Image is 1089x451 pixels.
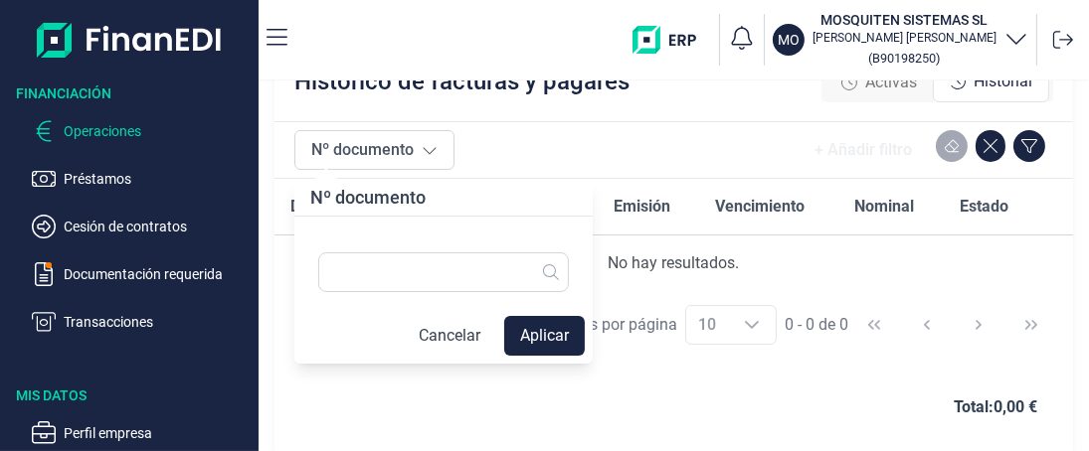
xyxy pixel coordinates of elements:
[32,262,251,286] button: Documentación requerida
[825,63,933,102] div: Activas
[854,195,914,219] span: Nominal
[954,395,1037,419] span: Total: 0,00 €
[715,195,805,219] span: Vencimiento
[778,30,800,50] p: MO
[960,195,1008,219] span: Estado
[294,66,630,97] p: Histórico de facturas y pagarés
[64,310,251,334] p: Transacciones
[974,70,1032,93] span: Historial
[728,306,776,344] div: Choose
[785,317,848,333] span: 0 - 0 de 0
[850,301,898,349] button: First Page
[294,180,593,364] div: Nº documentoCancelarAplicar
[32,310,251,334] button: Transacciones
[869,51,941,66] small: Copiar cif
[1007,301,1055,349] button: Last Page
[813,30,997,46] p: [PERSON_NAME] [PERSON_NAME]
[64,119,251,143] p: Operaciones
[32,215,251,238] button: Cesión de contratos
[903,301,951,349] button: Previous Page
[865,71,917,94] span: Activas
[64,262,251,286] p: Documentación requerida
[290,195,342,219] span: Deudor
[564,313,677,337] div: Filas por página
[32,119,251,143] button: Operaciones
[403,316,496,356] button: Cancelar
[955,301,1002,349] button: Next Page
[64,167,251,191] p: Préstamos
[933,61,1049,102] div: Historial
[290,251,1057,275] div: No hay resultados.
[614,195,670,219] span: Emisión
[32,167,251,191] button: Préstamos
[633,26,711,54] img: erp
[773,10,1028,70] button: MOMOSQUITEN SISTEMAS SL[PERSON_NAME] [PERSON_NAME](B90198250)
[37,16,223,64] img: Logo de aplicación
[32,421,251,445] button: Perfil empresa
[294,130,454,170] button: Nº documento
[64,215,251,238] p: Cesión de contratos
[813,10,997,30] h3: MOSQUITEN SISTEMAS SL
[64,421,251,445] p: Perfil empresa
[504,316,585,356] button: Aplicar
[294,180,442,216] div: Nº documento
